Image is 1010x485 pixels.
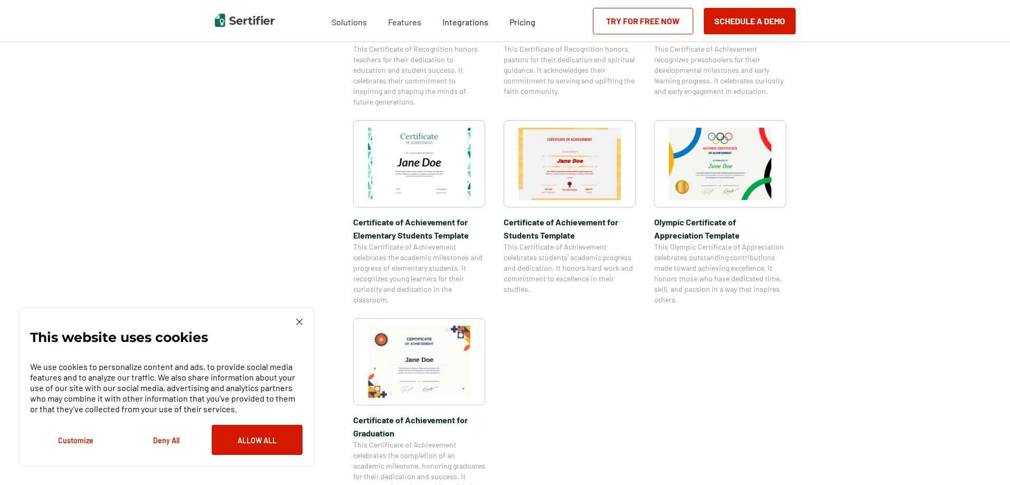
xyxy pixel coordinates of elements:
[509,17,535,27] span: Pricing
[504,215,636,242] span: Certificate of Achievement for Students Template
[504,120,636,305] a: Certificate of Achievement for Students TemplateCertificate of Achievement for Students TemplateT...
[957,434,1010,485] iframe: Chat Widget
[388,14,421,27] span: Features
[669,128,771,200] img: Olympic Certificate of Appreciation​ Template
[212,425,303,455] button: Allow All
[353,120,485,305] a: Certificate of Achievement for Elementary Students TemplateCertificate of Achievement for Element...
[30,425,121,455] button: Customize
[654,215,786,242] span: Olympic Certificate of Appreciation​ Template
[504,44,636,97] span: This Certificate of Recognition honors pastors for their dedication and spiritual guidance. It ac...
[30,362,303,414] p: We use cookies to personalize content and ads, to provide social media features and to analyze ou...
[368,128,470,200] img: Certificate of Achievement for Elementary Students Template
[353,413,485,440] span: Certificate of Achievement for Graduation
[353,215,485,242] span: Certificate of Achievement for Elementary Students Template
[654,242,786,305] span: This Olympic Certificate of Appreciation celebrates outstanding contributions made toward achievi...
[704,8,796,34] button: Schedule a Demo
[442,14,488,27] a: Integrations
[593,8,693,34] a: Try for Free Now
[353,44,485,107] span: This Certificate of Recognition honors teachers for their dedication to education and student suc...
[121,425,212,455] button: Deny All
[654,44,786,97] span: This Certificate of Achievement recognizes preschoolers for their developmental milestones and ea...
[368,326,470,398] img: Certificate of Achievement for Graduation
[353,242,485,305] span: This Certificate of Achievement celebrates the academic milestones and progress of elementary stu...
[654,120,786,305] a: Olympic Certificate of Appreciation​ TemplateOlympic Certificate of Appreciation​ TemplateThis Ol...
[332,14,367,27] span: Solutions
[518,128,621,200] img: Certificate of Achievement for Students Template
[30,332,208,343] p: This website uses cookies
[215,14,275,27] img: Sertifier | Digital Credentialing Platform
[509,14,535,27] a: Pricing
[504,242,636,294] span: This Certificate of Achievement celebrates students’ academic progress and dedication. It honors ...
[442,17,488,27] span: Integrations
[296,319,303,325] img: Cookie Popup Close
